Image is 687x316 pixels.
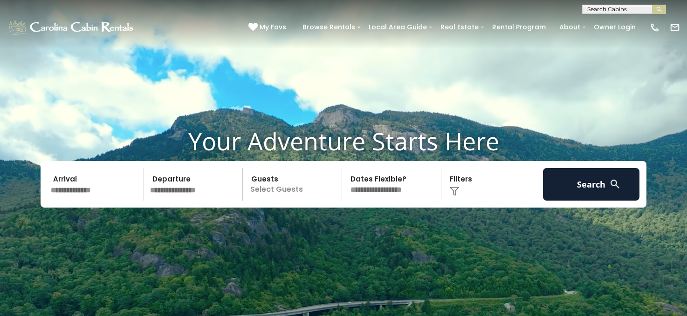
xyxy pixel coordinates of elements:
[589,20,640,34] a: Owner Login
[298,20,360,34] a: Browse Rentals
[260,22,286,32] span: My Favs
[609,178,621,190] img: search-regular-white.png
[543,168,639,201] button: Search
[248,22,289,33] a: My Favs
[650,22,660,33] img: phone-regular-white.png
[555,20,585,34] a: About
[450,187,459,196] img: filter--v1.png
[7,127,680,155] h1: Your Adventure Starts Here
[246,168,342,201] p: Select Guests
[7,18,136,37] img: White-1-1-2.png
[670,22,680,33] img: mail-regular-white.png
[364,20,432,34] a: Local Area Guide
[436,20,483,34] a: Real Estate
[488,20,550,34] a: Rental Program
